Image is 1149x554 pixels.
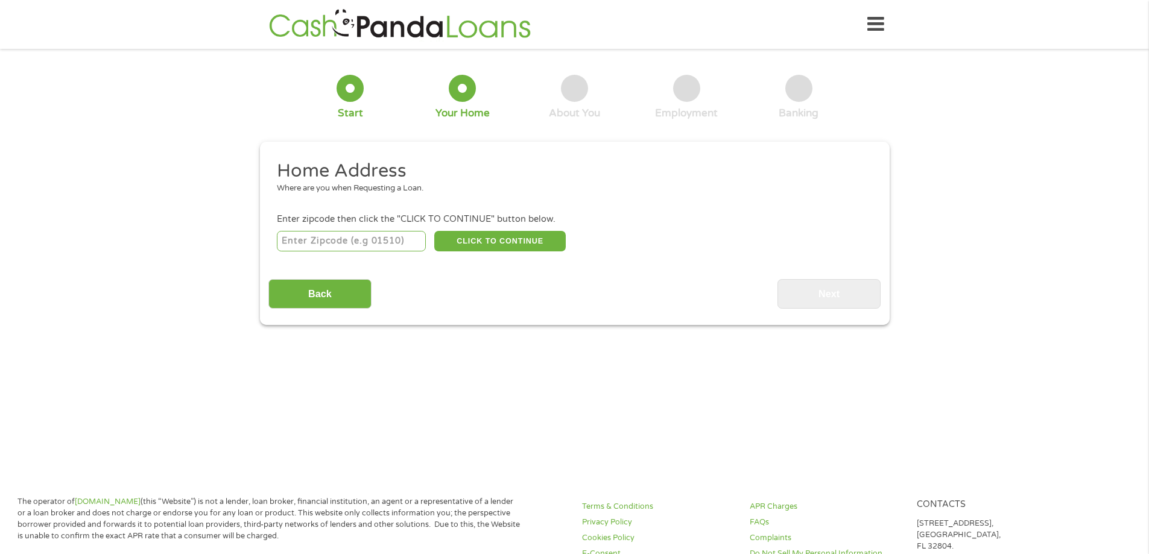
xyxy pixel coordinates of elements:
[434,231,566,251] button: CLICK TO CONTINUE
[277,183,863,195] div: Where are you when Requesting a Loan.
[750,517,903,528] a: FAQs
[917,499,1070,511] h4: Contacts
[582,517,735,528] a: Privacy Policy
[277,231,426,251] input: Enter Zipcode (e.g 01510)
[750,501,903,512] a: APR Charges
[779,107,818,120] div: Banking
[338,107,363,120] div: Start
[75,497,141,506] a: [DOMAIN_NAME]
[549,107,600,120] div: About You
[277,159,863,183] h2: Home Address
[582,501,735,512] a: Terms & Conditions
[435,107,490,120] div: Your Home
[917,518,1070,552] p: [STREET_ADDRESS], [GEOGRAPHIC_DATA], FL 32804.
[265,7,534,42] img: GetLoanNow Logo
[17,496,521,542] p: The operator of (this “Website”) is not a lender, loan broker, financial institution, an agent or...
[277,213,872,226] div: Enter zipcode then click the "CLICK TO CONTINUE" button below.
[268,279,372,309] input: Back
[750,532,903,544] a: Complaints
[777,279,881,309] input: Next
[582,532,735,544] a: Cookies Policy
[655,107,718,120] div: Employment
